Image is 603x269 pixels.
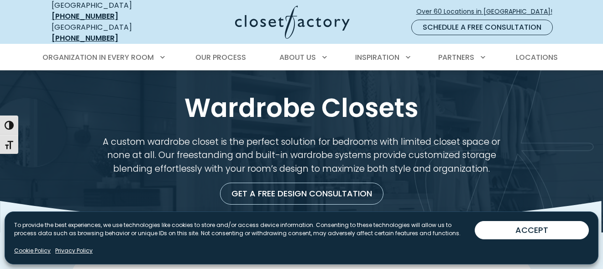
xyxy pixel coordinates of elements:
[50,92,554,124] h1: Wardrobe Closets
[416,7,560,16] span: Over 60 Locations in [GEOGRAPHIC_DATA]!
[475,221,589,239] button: ACCEPT
[195,52,246,63] span: Our Process
[411,20,553,35] a: Schedule a Free Consultation
[52,11,118,21] a: [PHONE_NUMBER]
[55,247,93,255] a: Privacy Policy
[235,5,350,39] img: Closet Factory Logo
[438,52,474,63] span: Partners
[52,33,118,43] a: [PHONE_NUMBER]
[36,45,567,70] nav: Primary Menu
[355,52,399,63] span: Inspiration
[52,22,163,44] div: [GEOGRAPHIC_DATA]
[279,52,316,63] span: About Us
[14,247,51,255] a: Cookie Policy
[42,52,154,63] span: Organization in Every Room
[220,183,383,205] a: Get a Free Design Consultation
[14,221,475,237] p: To provide the best experiences, we use technologies like cookies to store and/or access device i...
[416,4,560,20] a: Over 60 Locations in [GEOGRAPHIC_DATA]!
[93,135,511,175] p: A custom wardrobe closet is the perfect solution for bedrooms with limited closet space or none a...
[516,52,558,63] span: Locations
